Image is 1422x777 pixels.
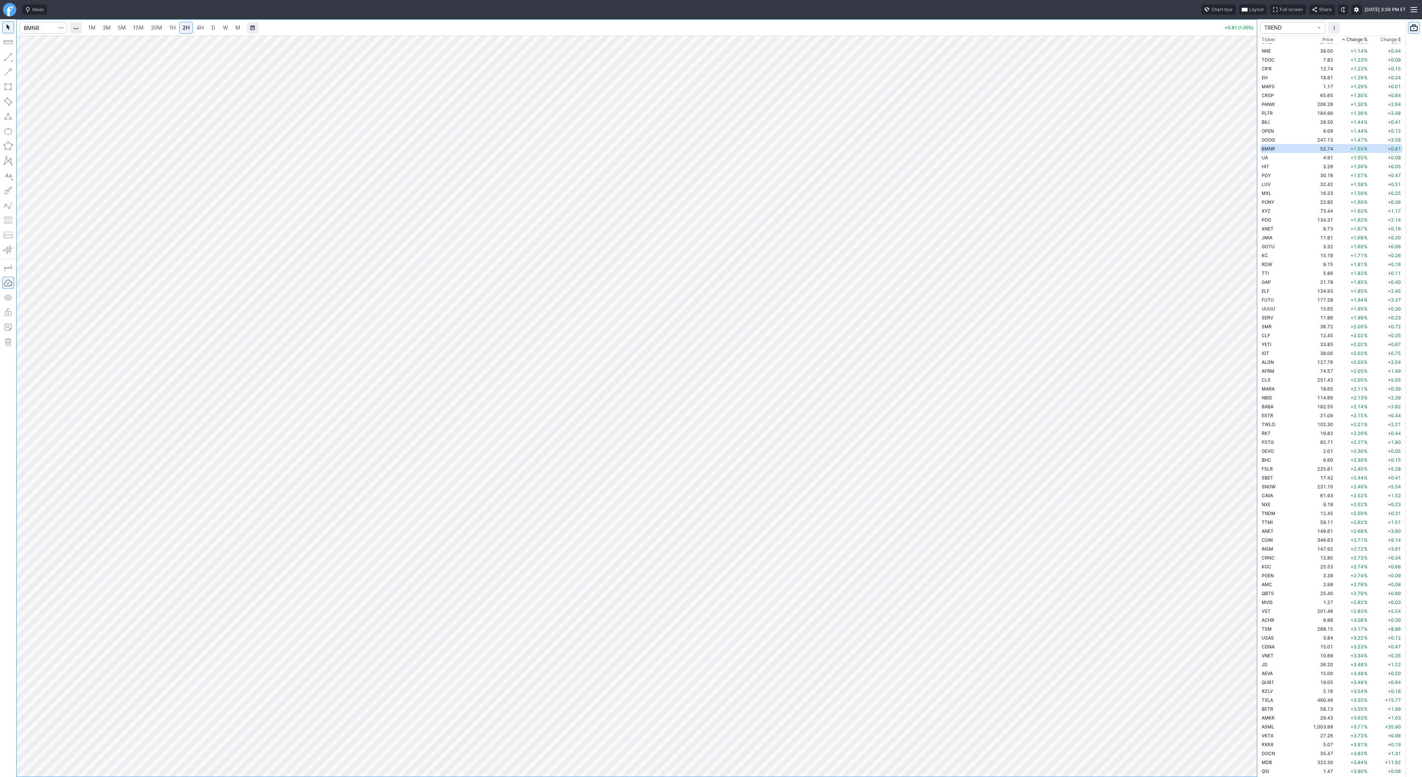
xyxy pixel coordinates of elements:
[1262,395,1272,401] span: NBIS
[1307,375,1335,384] td: 251.43
[118,24,126,31] span: 5M
[1351,413,1363,418] span: +2.15
[197,24,204,31] span: 4H
[1262,57,1275,63] span: TDOC
[1307,340,1335,349] td: 33.85
[1262,36,1275,43] div: Ticker
[1388,270,1401,276] span: +0.11
[1307,55,1335,64] td: 7.82
[2,306,14,318] button: Lock drawings
[2,336,14,348] button: Remove all autosaved drawings
[1262,244,1275,249] span: GOTU
[1364,93,1368,98] span: %
[1262,315,1273,321] span: SERV
[1351,48,1363,54] span: +1.14
[2,155,14,167] button: XABCD
[2,185,14,196] button: Brush
[1351,137,1363,143] span: +1.47
[1364,75,1368,80] span: %
[1338,4,1348,15] button: Toggle dark mode
[1388,377,1401,383] span: +5.05
[1307,446,1335,455] td: 2.01
[1307,206,1335,215] td: 73.44
[1351,422,1363,427] span: +2.21
[211,24,215,31] span: D
[1388,190,1401,196] span: +0.25
[1351,190,1363,196] span: +1.59
[1307,438,1335,446] td: 85.71
[1262,128,1274,134] span: OPEN
[1351,226,1363,232] span: +1.67
[223,24,228,31] span: W
[1262,102,1275,107] span: PANW
[1262,164,1269,169] span: HIT
[1388,324,1401,329] span: +0.72
[1388,146,1401,152] span: +0.81
[1262,368,1274,374] span: AFRM
[1364,288,1368,294] span: %
[1364,262,1368,267] span: %
[1351,404,1363,409] span: +2.14
[220,22,231,34] a: W
[1307,224,1335,233] td: 9.73
[1364,377,1368,383] span: %
[1364,315,1368,321] span: %
[1307,411,1335,420] td: 21.09
[1388,48,1401,54] span: +0.44
[1364,386,1368,392] span: %
[1262,324,1272,329] span: SMR
[1351,235,1363,240] span: +1.68
[1346,36,1368,43] span: Change %
[1328,22,1340,34] button: More
[1388,57,1401,63] span: +0.09
[114,22,129,34] a: 5M
[1262,262,1272,267] span: RDW
[1262,297,1274,303] span: FUTU
[1364,431,1368,436] span: %
[1351,119,1363,125] span: +1.44
[32,6,44,13] span: Ideas
[1307,162,1335,171] td: 3.26
[147,22,166,34] a: 30M
[1307,91,1335,100] td: 65.65
[2,140,14,152] button: Polygon
[1388,66,1401,72] span: +0.15
[1307,82,1335,91] td: 1.17
[1262,137,1275,143] span: GOOG
[1262,448,1274,454] span: GEVO
[2,170,14,182] button: Text
[22,4,47,15] button: Ideas
[1307,153,1335,162] td: 4.91
[1388,279,1401,285] span: +0.40
[1388,404,1401,409] span: +3.82
[1388,235,1401,240] span: +0.20
[1307,269,1335,278] td: 5.86
[1307,46,1335,55] td: 39.00
[1307,402,1335,411] td: 182.55
[1262,359,1274,365] span: ALGN
[1388,422,1401,427] span: +2.21
[1388,306,1401,312] span: +0.30
[1307,384,1335,393] td: 18.65
[151,24,162,31] span: 30M
[1388,368,1401,374] span: +1.49
[1262,208,1271,214] span: XYZ
[85,22,99,34] a: 1M
[1262,431,1271,436] span: RKT
[207,22,219,34] a: D
[1388,110,1401,116] span: +2.48
[1262,119,1269,125] span: BILI
[2,262,14,274] button: Drawing mode: Single
[1262,75,1268,80] span: EH
[1388,226,1401,232] span: +0.16
[1388,164,1401,169] span: +0.05
[1262,199,1274,205] span: PONY
[1388,128,1401,134] span: +0.12
[1262,226,1274,232] span: XNET
[183,24,190,31] span: 2H
[1351,262,1363,267] span: +1.81
[1351,377,1363,383] span: +2.05
[1307,260,1335,269] td: 9.15
[1262,182,1271,187] span: LUV
[1322,36,1333,43] div: Price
